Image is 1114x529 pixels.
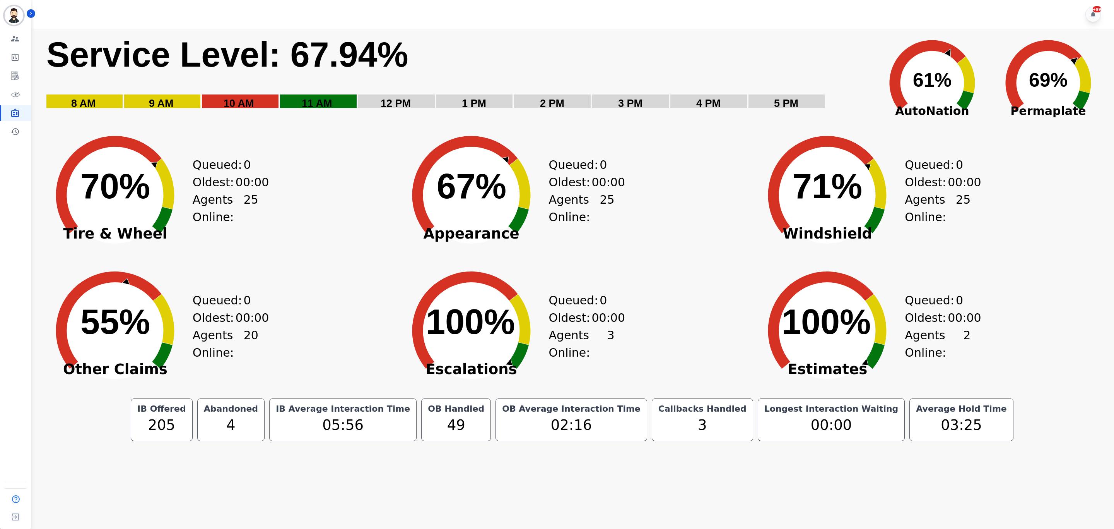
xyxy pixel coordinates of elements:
[71,98,96,109] text: 8 AM
[80,167,150,206] text: 70%
[990,102,1106,120] span: Permaplate
[426,404,486,414] div: OB Handled
[592,173,625,191] span: 00:00
[274,414,412,436] div: 05:56
[136,414,188,436] div: 205
[38,230,193,238] span: Tire & Wheel
[657,404,748,414] div: Callbacks Handled
[750,230,905,238] span: Windshield
[600,292,607,309] span: 0
[913,69,952,91] text: 61%
[46,35,408,74] text: Service Level: 67.94%
[193,309,251,326] div: Oldest:
[600,191,614,226] span: 25
[462,98,486,109] text: 1 PM
[956,191,970,226] span: 25
[1029,69,1068,91] text: 69%
[657,414,748,436] div: 3
[540,98,564,109] text: 2 PM
[501,414,642,436] div: 02:16
[549,191,615,226] div: Agents Online:
[244,156,251,173] span: 0
[905,173,963,191] div: Oldest:
[224,98,254,109] text: 10 AM
[750,366,905,373] span: Estimates
[149,98,174,109] text: 9 AM
[426,414,486,436] div: 49
[202,414,260,436] div: 4
[394,230,549,238] span: Appearance
[905,292,963,309] div: Queued:
[914,404,1008,414] div: Average Hold Time
[193,326,258,361] div: Agents Online:
[136,404,188,414] div: IB Offered
[600,156,607,173] span: 0
[905,309,963,326] div: Oldest:
[763,414,900,436] div: 00:00
[914,414,1008,436] div: 03:25
[274,404,412,414] div: IB Average Interaction Time
[236,309,269,326] span: 00:00
[874,102,990,120] span: AutoNation
[193,173,251,191] div: Oldest:
[426,302,515,341] text: 100%
[437,167,506,206] text: 67%
[618,98,642,109] text: 3 PM
[696,98,721,109] text: 4 PM
[549,292,607,309] div: Queued:
[193,292,251,309] div: Queued:
[793,167,862,206] text: 71%
[381,98,411,109] text: 12 PM
[46,34,870,121] svg: Service Level: 0%
[905,156,963,173] div: Queued:
[236,173,269,191] span: 00:00
[80,302,150,341] text: 55%
[549,173,607,191] div: Oldest:
[244,191,258,226] span: 25
[244,292,251,309] span: 0
[963,326,970,361] span: 2
[1093,6,1101,12] div: +99
[193,191,258,226] div: Agents Online:
[501,404,642,414] div: OB Average Interaction Time
[956,156,963,173] span: 0
[905,326,970,361] div: Agents Online:
[5,6,23,25] img: Bordered avatar
[774,98,798,109] text: 5 PM
[549,156,607,173] div: Queued:
[38,366,193,373] span: Other Claims
[549,309,607,326] div: Oldest:
[592,309,625,326] span: 00:00
[193,156,251,173] div: Queued:
[244,326,258,361] span: 20
[763,404,900,414] div: Longest Interaction Waiting
[607,326,614,361] span: 3
[948,173,981,191] span: 00:00
[394,366,549,373] span: Escalations
[302,98,332,109] text: 11 AM
[549,326,615,361] div: Agents Online:
[905,191,970,226] div: Agents Online:
[948,309,981,326] span: 00:00
[956,292,963,309] span: 0
[782,302,871,341] text: 100%
[202,404,260,414] div: Abandoned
